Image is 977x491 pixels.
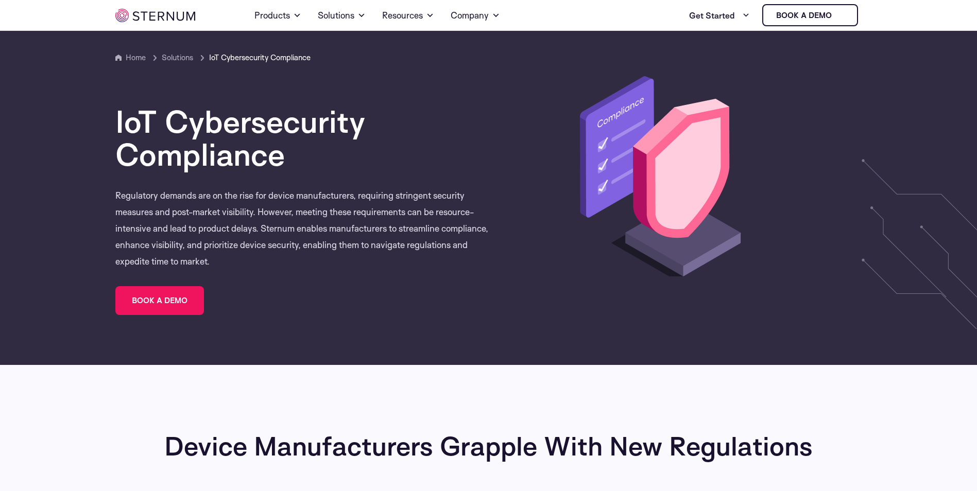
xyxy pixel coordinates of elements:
[115,187,489,270] p: Regulatory demands are on the rise for device manufacturers, requiring stringent security measure...
[762,4,858,26] a: Book a demo
[451,1,500,30] a: Company
[836,11,844,20] img: sternum iot
[115,105,489,171] h1: IoT Cybersecurity Compliance
[115,286,204,315] a: BOOK A DEMO
[126,52,146,62] a: Home
[115,431,862,461] h2: Device Manufacturers Grapple With New Regulations
[382,1,434,30] a: Resources
[689,5,750,26] a: Get Started
[318,1,366,30] a: Solutions
[567,63,746,284] img: IoT Cybersecurity Compliance
[209,51,311,64] span: IoT Cybersecurity Compliance
[115,9,195,22] img: sternum iot
[254,1,301,30] a: Products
